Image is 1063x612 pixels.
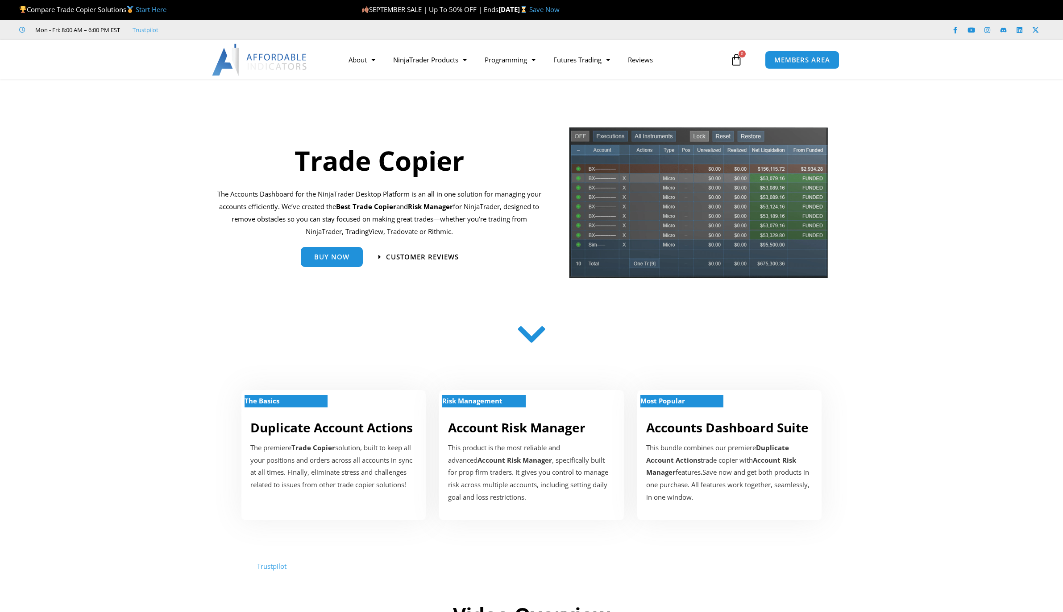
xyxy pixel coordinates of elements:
p: The Accounts Dashboard for the NinjaTrader Desktop Platform is an all in one solution for managin... [217,188,541,238]
a: Accounts Dashboard Suite [646,419,809,436]
img: tradecopier | Affordable Indicators – NinjaTrader [568,126,829,285]
span: 0 [739,50,746,58]
span: Customer Reviews [386,254,459,260]
div: This bundle combines our premiere trade copier with features Save now and get both products in on... [646,442,813,504]
strong: The Basics [245,396,279,405]
a: Trustpilot [257,562,287,571]
span: SEPTEMBER SALE | Up To 50% OFF | Ends [361,5,498,14]
a: About [340,49,384,70]
a: Futures Trading [544,49,619,70]
a: Start Here [136,5,166,14]
span: Compare Trade Copier Solutions [19,5,166,14]
p: This product is the most reliable and advanced , specifically built for prop firm traders. It giv... [448,442,615,504]
b: Account Risk Manager [646,456,796,477]
p: The premiere solution, built to keep all your positions and orders across all accounts in sync at... [250,442,417,491]
a: 0 [717,47,756,73]
nav: Menu [340,49,728,70]
strong: Trade Copier [291,443,335,452]
span: Mon - Fri: 8:00 AM – 6:00 PM EST [33,25,120,35]
b: Duplicate Account Actions [646,443,789,464]
span: Buy Now [314,254,349,260]
a: NinjaTrader Products [384,49,476,70]
strong: [DATE] [498,5,529,14]
a: Trustpilot [133,25,158,35]
h1: Trade Copier [217,142,541,179]
strong: Most Popular [640,396,685,405]
a: Duplicate Account Actions [250,419,413,436]
strong: Risk Manager [408,202,453,211]
b: Best Trade Copier [336,202,396,211]
a: Programming [476,49,544,70]
img: LogoAI | Affordable Indicators – NinjaTrader [212,44,308,76]
a: Reviews [619,49,662,70]
span: MEMBERS AREA [774,57,830,63]
a: Account Risk Manager [448,419,585,436]
strong: Risk Management [442,396,502,405]
a: MEMBERS AREA [765,51,839,69]
img: 🍂 [362,6,369,13]
img: ⌛ [520,6,527,13]
a: Save Now [529,5,560,14]
img: 🏆 [20,6,26,13]
img: 🥇 [127,6,133,13]
a: Customer Reviews [378,254,459,260]
strong: Account Risk Manager [478,456,552,464]
a: Buy Now [301,247,363,267]
b: . [701,468,702,476]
